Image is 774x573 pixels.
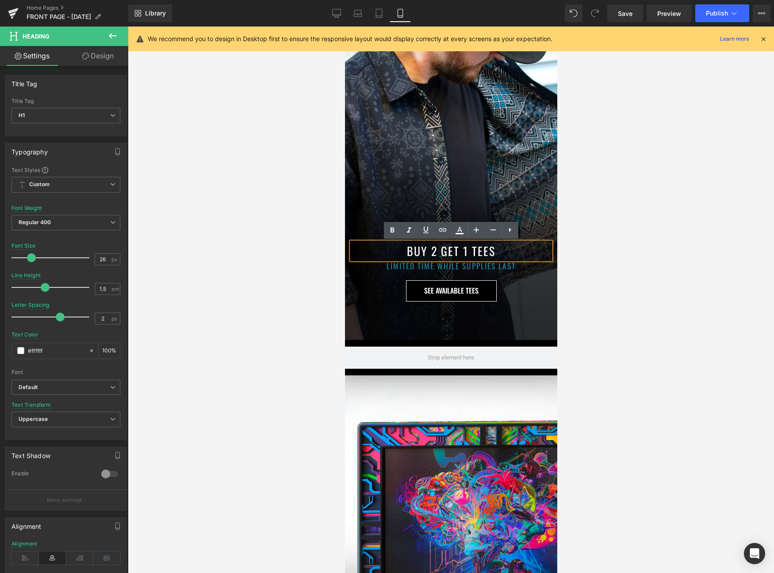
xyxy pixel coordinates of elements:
span: Publish [706,10,728,17]
div: Text Shadow [11,447,50,459]
h1: LIMITED TIME WHILE SUPPLIES LAST [7,233,206,245]
span: Save [618,9,632,18]
span: px [111,316,119,321]
div: Open Intercom Messenger [744,543,765,564]
div: Font [11,369,120,375]
div: Line Height [11,272,41,279]
a: Design [66,46,130,66]
a: Home Pages [27,4,128,11]
div: Text Transform [11,402,51,408]
button: Redo [586,4,604,22]
div: Text Color [11,332,38,338]
div: Typography [11,143,48,156]
span: em [111,286,119,292]
a: Tablet [368,4,390,22]
input: Color [28,346,84,355]
button: More [753,4,770,22]
button: Undo [565,4,582,22]
div: Alignment [11,541,38,547]
div: Title Tag [11,75,38,88]
b: Uppercase [19,416,48,422]
div: Text Styles [11,166,120,173]
div: Enable [11,470,92,479]
a: New Library [128,4,172,22]
a: Mobile [390,4,411,22]
b: Custom [29,181,50,188]
div: Alignment [11,518,42,530]
div: Letter Spacing [11,302,50,308]
a: SEE AVAILABLE TEES [61,254,152,275]
p: We recommend you to design in Desktop first to ensure the responsive layout would display correct... [148,34,552,44]
button: Publish [695,4,749,22]
span: Preview [657,9,681,18]
button: More settings [5,489,126,510]
div: % [99,343,120,359]
span: px [111,256,119,262]
div: Title Tag [11,98,120,104]
span: Heading [23,33,50,40]
b: Regular 400 [19,219,51,225]
div: Font Size [11,243,36,249]
span: Library [145,9,166,17]
a: Learn more [717,34,753,44]
b: H1 [19,112,25,118]
span: FRONT PAGE - [DATE] [27,13,91,20]
div: Font Weight [11,205,42,211]
a: Preview [647,4,692,22]
a: Laptop [347,4,368,22]
span: SEE AVAILABLE TEES [79,259,134,270]
a: Desktop [326,4,347,22]
i: Default [19,384,38,391]
h1: BUY 2 GET 1 TEES [7,216,206,233]
p: More settings [47,496,82,504]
